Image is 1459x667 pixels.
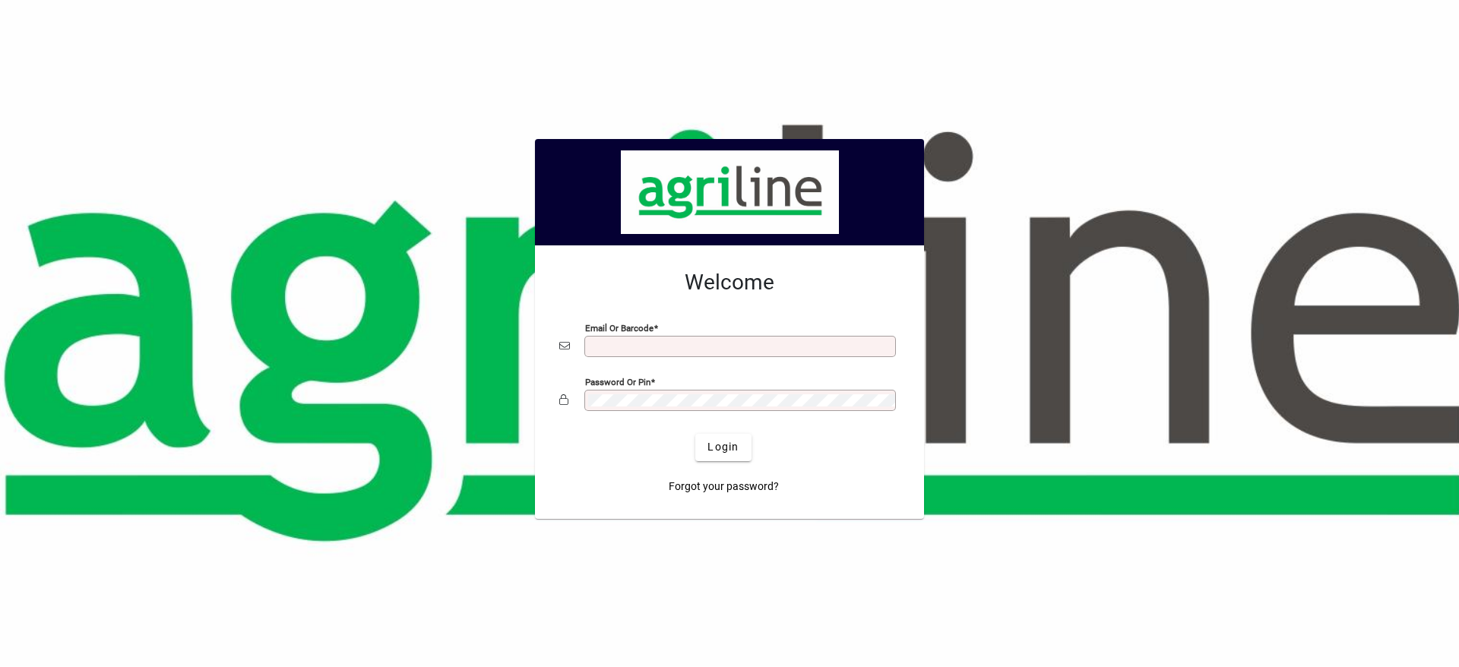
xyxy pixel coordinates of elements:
h2: Welcome [559,270,900,296]
mat-label: Password or Pin [585,376,650,387]
button: Login [695,434,751,461]
mat-label: Email or Barcode [585,322,654,333]
span: Forgot your password? [669,479,779,495]
span: Login [707,439,739,455]
a: Forgot your password? [663,473,785,501]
